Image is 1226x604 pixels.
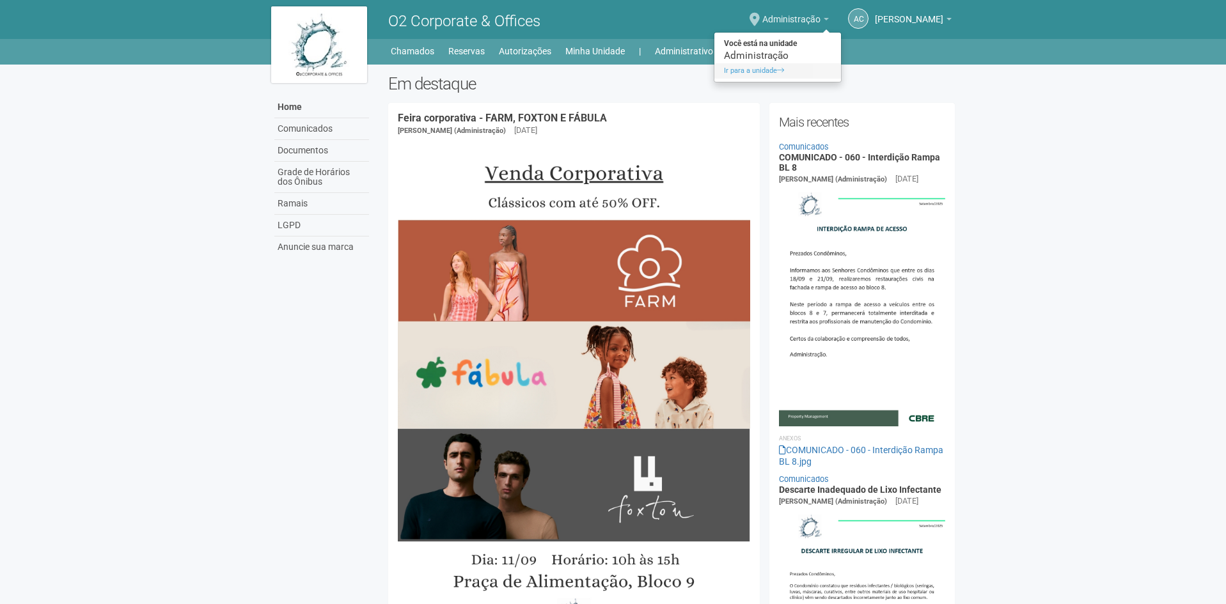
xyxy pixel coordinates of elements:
a: Grade de Horários dos Ônibus [274,162,369,193]
a: Ir para a unidade [714,63,841,79]
li: Anexos [779,433,946,444]
a: Administração [762,16,829,26]
div: [DATE] [895,173,918,185]
img: logo.jpg [271,6,367,83]
a: Home [274,97,369,118]
div: [DATE] [895,495,918,507]
img: COMUNICADO%20-%20060%20-%20Interdi%C3%A7%C3%A3o%20Rampa%20BL%208.jpg [779,185,946,426]
a: Feira corporativa - FARM, FOXTON E FÁBULA [398,112,607,124]
a: Anuncie sua marca [274,236,369,258]
strong: Você está na unidade [714,36,841,51]
a: COMUNICADO - 060 - Interdição Rampa BL 8.jpg [779,445,943,467]
a: Administrativo [655,42,721,60]
a: Comunicados [779,474,829,484]
a: Reservas [448,42,485,60]
h2: Em destaque [388,74,955,93]
a: AC [848,8,868,29]
a: Minha Unidade [565,42,625,60]
a: Comunicados [779,142,829,151]
a: Descarte Inadequado de Lixo Infectante [779,484,941,495]
a: Ramais [274,193,369,215]
a: Documentos [274,140,369,162]
span: [PERSON_NAME] (Administração) [779,175,887,183]
a: | [639,42,641,60]
h2: Mais recentes [779,112,946,132]
span: Ana Carla de Carvalho Silva [875,2,943,24]
a: Chamados [391,42,434,60]
a: [PERSON_NAME] [875,16,952,26]
a: LGPD [274,215,369,236]
a: COMUNICADO - 060 - Interdição Rampa BL 8 [779,152,940,172]
span: O2 Corporate & Offices [388,12,540,30]
span: [PERSON_NAME] (Administração) [398,127,506,135]
span: [PERSON_NAME] (Administração) [779,497,887,506]
div: Administração [714,51,841,60]
a: Autorizações [499,42,551,60]
div: [DATE] [514,125,537,136]
a: Comunicados [274,118,369,140]
span: Administração [762,2,821,24]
